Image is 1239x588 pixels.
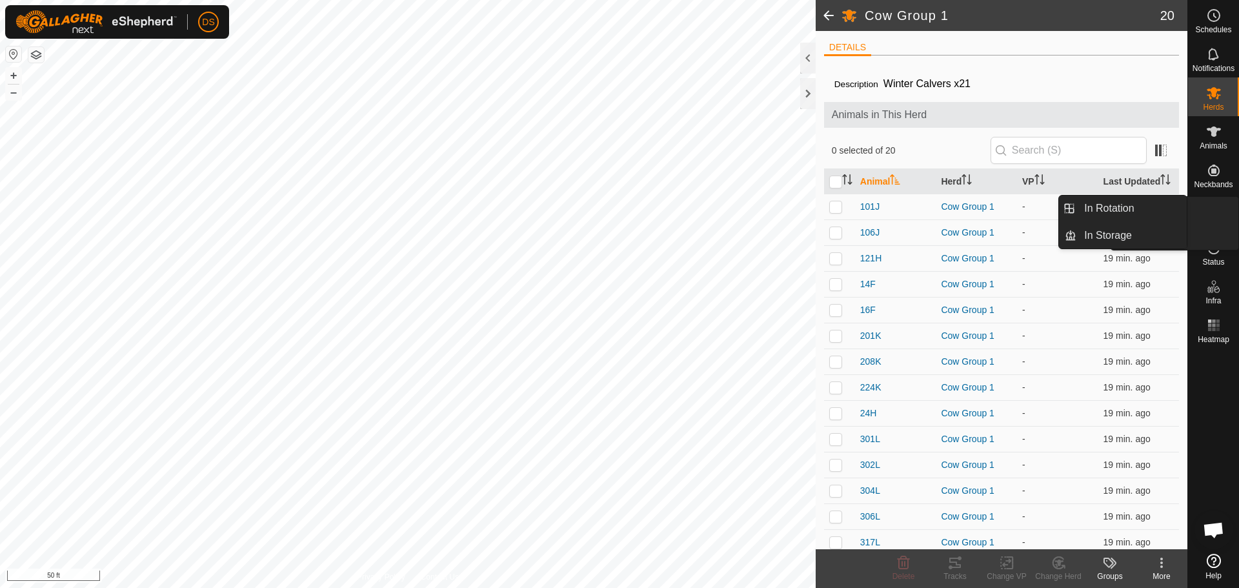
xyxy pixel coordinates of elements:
[855,169,936,194] th: Animal
[1022,330,1025,341] app-display-virtual-paddock-transition: -
[1022,460,1025,470] app-display-virtual-paddock-transition: -
[1022,434,1025,444] app-display-virtual-paddock-transition: -
[929,571,981,582] div: Tracks
[1034,176,1045,187] p-sorticon: Activate to sort
[1076,196,1187,221] a: In Rotation
[941,536,1012,549] div: Cow Group 1
[1059,223,1187,248] li: In Storage
[1103,408,1151,418] span: Aug 31, 2025, 6:31 PM
[1160,176,1171,187] p-sorticon: Activate to sort
[1076,223,1187,248] a: In Storage
[860,252,881,265] span: 121H
[1103,330,1151,341] span: Aug 31, 2025, 6:31 PM
[832,107,1171,123] span: Animals in This Herd
[941,381,1012,394] div: Cow Group 1
[1194,181,1233,188] span: Neckbands
[1203,103,1224,111] span: Herds
[860,278,876,291] span: 14F
[860,200,880,214] span: 101J
[834,79,878,89] label: Description
[1188,549,1239,585] a: Help
[962,176,972,187] p-sorticon: Activate to sort
[860,536,880,549] span: 317L
[28,47,44,63] button: Map Layers
[1194,511,1233,549] a: Open chat
[860,381,881,394] span: 224K
[842,176,852,187] p-sorticon: Activate to sort
[1205,572,1222,580] span: Help
[1160,6,1174,25] span: 20
[1103,537,1151,547] span: Aug 31, 2025, 6:31 PM
[1103,253,1151,263] span: Aug 31, 2025, 6:30 PM
[1022,356,1025,367] app-display-virtual-paddock-transition: -
[941,484,1012,498] div: Cow Group 1
[1022,305,1025,315] app-display-virtual-paddock-transition: -
[860,407,877,420] span: 24H
[860,510,880,523] span: 306L
[941,226,1012,239] div: Cow Group 1
[6,46,21,62] button: Reset Map
[1200,142,1227,150] span: Animals
[991,137,1147,164] input: Search (S)
[1022,511,1025,522] app-display-virtual-paddock-transition: -
[1136,571,1187,582] div: More
[6,68,21,83] button: +
[1103,305,1151,315] span: Aug 31, 2025, 6:31 PM
[1022,537,1025,547] app-display-virtual-paddock-transition: -
[1205,297,1221,305] span: Infra
[941,252,1012,265] div: Cow Group 1
[824,41,871,56] li: DETAILS
[1195,26,1231,34] span: Schedules
[865,8,1160,23] h2: Cow Group 1
[357,571,405,583] a: Privacy Policy
[878,73,976,94] span: Winter Calvers x21
[6,85,21,100] button: –
[15,10,177,34] img: Gallagher Logo
[1022,253,1025,263] app-display-virtual-paddock-transition: -
[941,407,1012,420] div: Cow Group 1
[1193,65,1234,72] span: Notifications
[860,226,880,239] span: 106J
[1198,336,1229,343] span: Heatmap
[860,458,880,472] span: 302L
[1032,571,1084,582] div: Change Herd
[941,303,1012,317] div: Cow Group 1
[941,355,1012,369] div: Cow Group 1
[1022,382,1025,392] app-display-virtual-paddock-transition: -
[1022,408,1025,418] app-display-virtual-paddock-transition: -
[892,572,915,581] span: Delete
[1103,460,1151,470] span: Aug 31, 2025, 6:31 PM
[941,458,1012,472] div: Cow Group 1
[1059,196,1187,221] li: In Rotation
[1022,485,1025,496] app-display-virtual-paddock-transition: -
[1084,201,1134,216] span: In Rotation
[941,432,1012,446] div: Cow Group 1
[202,15,214,29] span: DS
[1022,201,1025,212] app-display-virtual-paddock-transition: -
[936,169,1017,194] th: Herd
[1103,279,1151,289] span: Aug 31, 2025, 6:31 PM
[1103,511,1151,522] span: Aug 31, 2025, 6:30 PM
[1098,169,1180,194] th: Last Updated
[941,200,1012,214] div: Cow Group 1
[941,329,1012,343] div: Cow Group 1
[1103,434,1151,444] span: Aug 31, 2025, 6:31 PM
[981,571,1032,582] div: Change VP
[1084,571,1136,582] div: Groups
[890,176,900,187] p-sorticon: Activate to sort
[1103,485,1151,496] span: Aug 31, 2025, 6:31 PM
[941,510,1012,523] div: Cow Group 1
[832,144,991,157] span: 0 selected of 20
[1022,227,1025,238] app-display-virtual-paddock-transition: -
[860,432,880,446] span: 301L
[941,278,1012,291] div: Cow Group 1
[1017,169,1098,194] th: VP
[860,484,880,498] span: 304L
[860,329,881,343] span: 201K
[1022,279,1025,289] app-display-virtual-paddock-transition: -
[1202,258,1224,266] span: Status
[1103,356,1151,367] span: Aug 31, 2025, 6:31 PM
[860,303,876,317] span: 16F
[860,355,881,369] span: 208K
[1103,382,1151,392] span: Aug 31, 2025, 6:31 PM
